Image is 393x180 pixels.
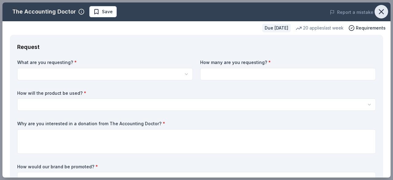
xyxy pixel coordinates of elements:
div: The Accounting Doctor [12,7,76,17]
label: What are you requesting? [17,59,193,66]
span: Requirements [356,24,386,32]
button: Report a mistake [330,9,373,16]
span: Save [102,8,113,15]
button: Requirements [348,24,386,32]
label: How many are you requesting? [200,59,376,66]
div: Due [DATE] [262,24,291,32]
label: Why are you interested in a donation from The Accounting Doctor? [17,121,376,127]
div: Request [17,42,376,52]
label: How will the product be used? [17,90,376,96]
button: Save [89,6,117,17]
label: How would our brand be promoted? [17,164,376,170]
div: 20 applies last week [296,24,344,32]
